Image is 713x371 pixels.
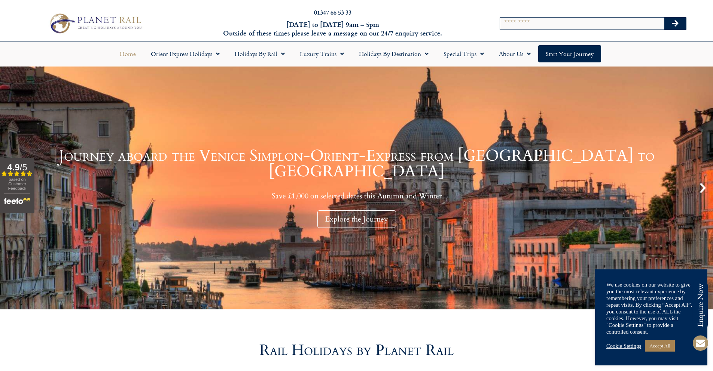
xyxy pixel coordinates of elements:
[46,11,144,35] img: Planet Rail Train Holidays Logo
[19,148,694,179] h1: Journey aboard the Venice Simplon-Orient-Express from [GEOGRAPHIC_DATA] to [GEOGRAPHIC_DATA]
[664,18,686,30] button: Search
[697,182,709,194] div: Next slide
[314,8,351,16] a: 01347 66 53 33
[491,45,538,62] a: About Us
[645,340,675,352] a: Accept All
[606,281,696,335] div: We use cookies on our website to give you the most relevant experience by remembering your prefer...
[292,45,351,62] a: Luxury Trains
[192,20,473,38] h6: [DATE] to [DATE] 9am – 5pm Outside of these times please leave a message on our 24/7 enquiry serv...
[112,45,143,62] a: Home
[538,45,601,62] a: Start your Journey
[317,210,396,228] div: Explore the Journey
[143,45,227,62] a: Orient Express Holidays
[436,45,491,62] a: Special Trips
[143,343,570,358] h2: Rail Holidays by Planet Rail
[4,45,709,62] nav: Menu
[227,45,292,62] a: Holidays by Rail
[606,343,641,349] a: Cookie Settings
[351,45,436,62] a: Holidays by Destination
[19,191,694,201] p: Save £1,000 on selected dates this Autumn and Winter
